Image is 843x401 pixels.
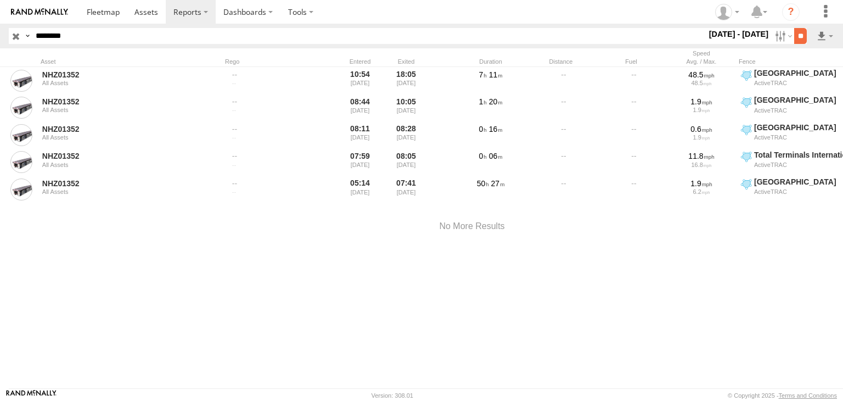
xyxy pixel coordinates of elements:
[491,179,505,188] span: 27
[23,28,32,44] label: Search Query
[372,392,413,399] div: Version: 308.01
[711,4,743,20] div: Zulema McIntosch
[42,124,193,134] a: NHZ01352
[339,68,381,93] div: 10:54 [DATE]
[816,28,834,44] label: Export results as...
[42,161,193,168] div: All Assets
[782,3,800,21] i: ?
[479,70,487,79] span: 7
[670,134,733,141] div: 1.9
[385,58,427,65] div: Exited
[339,177,381,202] div: 05:14 [DATE]
[707,28,771,40] label: [DATE] - [DATE]
[42,107,193,113] div: All Assets
[670,124,733,134] div: 0.6
[42,151,193,161] a: NHZ01352
[670,70,733,80] div: 48.5
[6,390,57,401] a: Visit our Website
[42,134,193,141] div: All Assets
[42,188,193,195] div: All Assets
[728,392,837,399] div: © Copyright 2025 -
[670,161,733,168] div: 16.8
[41,58,194,65] div: Asset
[385,150,427,175] div: 08:05 [DATE]
[670,80,733,86] div: 48.5
[42,70,193,80] a: NHZ01352
[489,125,503,133] span: 16
[670,151,733,161] div: 11.8
[670,107,733,113] div: 1.9
[479,125,487,133] span: 0
[489,97,503,106] span: 20
[670,97,733,107] div: 1.9
[489,70,503,79] span: 11
[385,95,427,120] div: 10:05 [DATE]
[771,28,794,44] label: Search Filter Options
[479,152,487,160] span: 0
[458,58,524,65] div: Duration
[339,58,381,65] div: Entered
[779,392,837,399] a: Terms and Conditions
[477,179,489,188] span: 50
[339,150,381,175] div: 07:59 [DATE]
[489,152,503,160] span: 06
[479,97,487,106] span: 1
[385,68,427,93] div: 18:05 [DATE]
[225,58,335,65] div: Rego
[42,80,193,86] div: All Assets
[42,97,193,107] a: NHZ01352
[42,179,193,188] a: NHZ01352
[339,95,381,120] div: 08:44 [DATE]
[598,58,664,65] div: Fuel
[339,122,381,148] div: 08:11 [DATE]
[11,8,68,16] img: rand-logo.svg
[528,58,594,65] div: Distance
[385,122,427,148] div: 08:28 [DATE]
[385,177,427,202] div: 07:41 [DATE]
[670,179,733,188] div: 1.9
[670,188,733,195] div: 6.2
